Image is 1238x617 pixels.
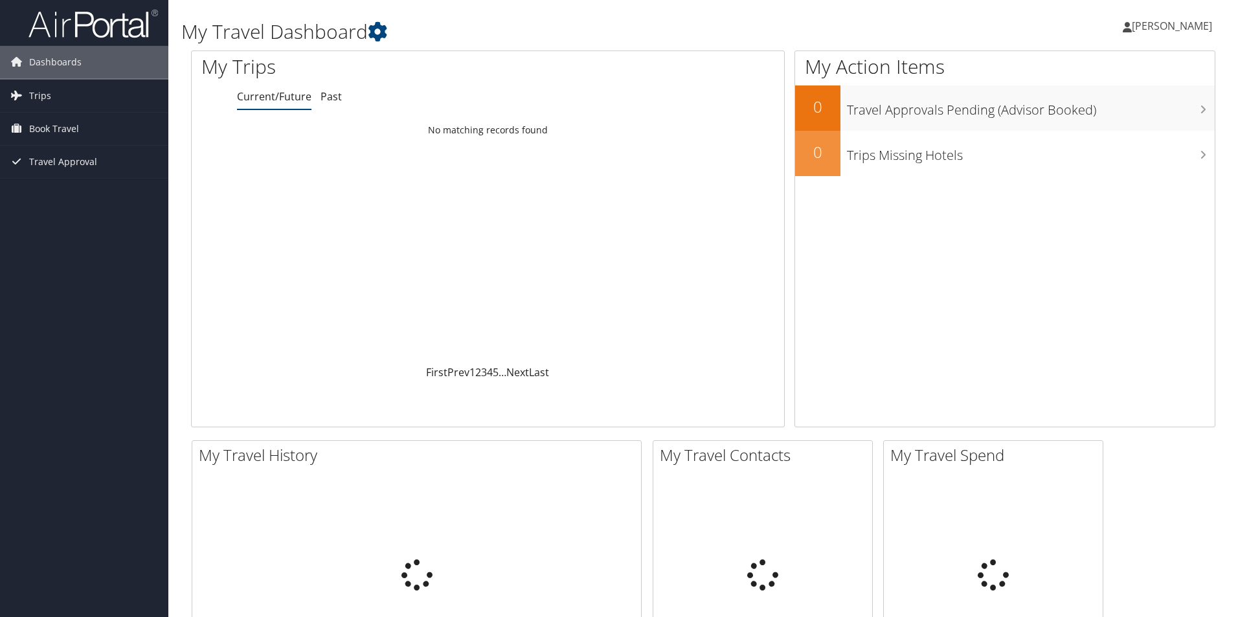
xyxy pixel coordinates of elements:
[1123,6,1225,45] a: [PERSON_NAME]
[201,53,528,80] h1: My Trips
[469,365,475,379] a: 1
[487,365,493,379] a: 4
[1132,19,1212,33] span: [PERSON_NAME]
[499,365,506,379] span: …
[29,146,97,178] span: Travel Approval
[321,89,342,104] a: Past
[847,95,1215,119] h3: Travel Approvals Pending (Advisor Booked)
[199,444,641,466] h2: My Travel History
[506,365,529,379] a: Next
[660,444,872,466] h2: My Travel Contacts
[847,140,1215,164] h3: Trips Missing Hotels
[426,365,447,379] a: First
[29,113,79,145] span: Book Travel
[181,18,877,45] h1: My Travel Dashboard
[237,89,311,104] a: Current/Future
[795,96,840,118] h2: 0
[795,141,840,163] h2: 0
[28,8,158,39] img: airportal-logo.png
[29,46,82,78] span: Dashboards
[481,365,487,379] a: 3
[529,365,549,379] a: Last
[447,365,469,379] a: Prev
[29,80,51,112] span: Trips
[795,53,1215,80] h1: My Action Items
[795,85,1215,131] a: 0Travel Approvals Pending (Advisor Booked)
[890,444,1103,466] h2: My Travel Spend
[475,365,481,379] a: 2
[795,131,1215,176] a: 0Trips Missing Hotels
[493,365,499,379] a: 5
[192,118,784,142] td: No matching records found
